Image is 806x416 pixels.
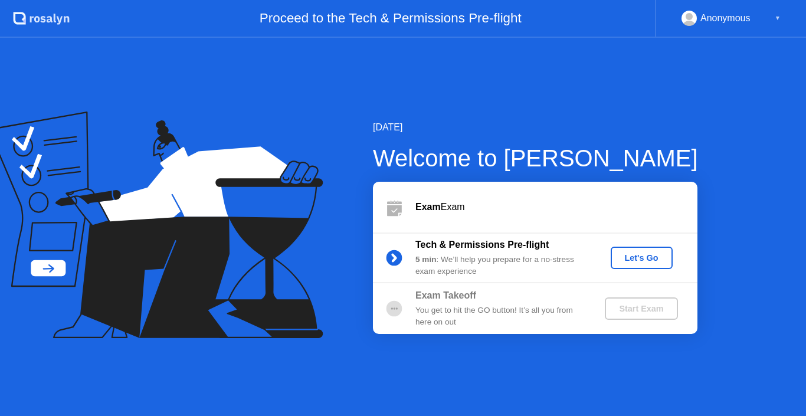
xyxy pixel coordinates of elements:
[415,304,585,329] div: You get to hit the GO button! It’s all you from here on out
[605,297,677,320] button: Start Exam
[415,290,476,300] b: Exam Takeoff
[373,140,698,176] div: Welcome to [PERSON_NAME]
[415,202,441,212] b: Exam
[415,200,697,214] div: Exam
[611,247,673,269] button: Let's Go
[415,240,549,250] b: Tech & Permissions Pre-flight
[415,254,585,278] div: : We’ll help you prepare for a no-stress exam experience
[373,120,698,135] div: [DATE]
[700,11,751,26] div: Anonymous
[415,255,437,264] b: 5 min
[610,304,673,313] div: Start Exam
[615,253,668,263] div: Let's Go
[775,11,781,26] div: ▼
